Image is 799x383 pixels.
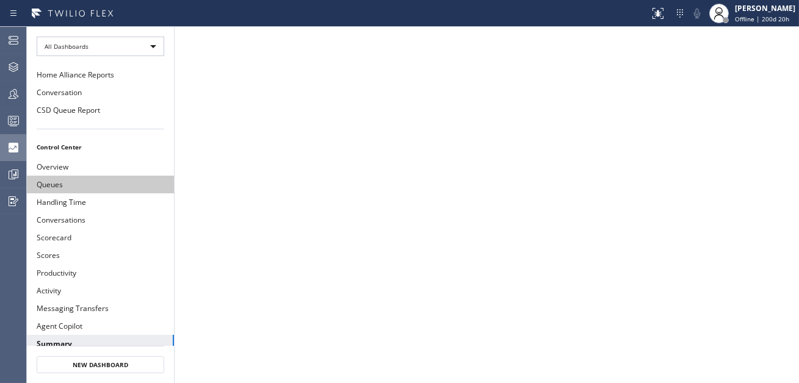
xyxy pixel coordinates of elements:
button: Scores [27,246,174,264]
button: Mute [689,5,706,22]
button: Home Alliance Reports [27,66,174,84]
button: Conversations [27,211,174,229]
li: Control Center [27,139,174,155]
button: Agent Copilot [27,317,174,335]
button: Overview [27,158,174,176]
button: Summary [27,335,174,353]
button: Activity [27,282,174,299]
button: Conversation [27,84,174,101]
button: Queues [27,176,174,193]
button: Productivity [27,264,174,282]
button: CSD Queue Report [27,101,174,119]
button: New Dashboard [37,356,164,373]
button: Scorecard [27,229,174,246]
div: [PERSON_NAME] [735,3,795,13]
span: Offline | 200d 20h [735,15,789,23]
button: Handling Time [27,193,174,211]
button: Messaging Transfers [27,299,174,317]
iframe: dashboard_9f6bb337dffe [175,27,799,383]
div: All Dashboards [37,37,164,56]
